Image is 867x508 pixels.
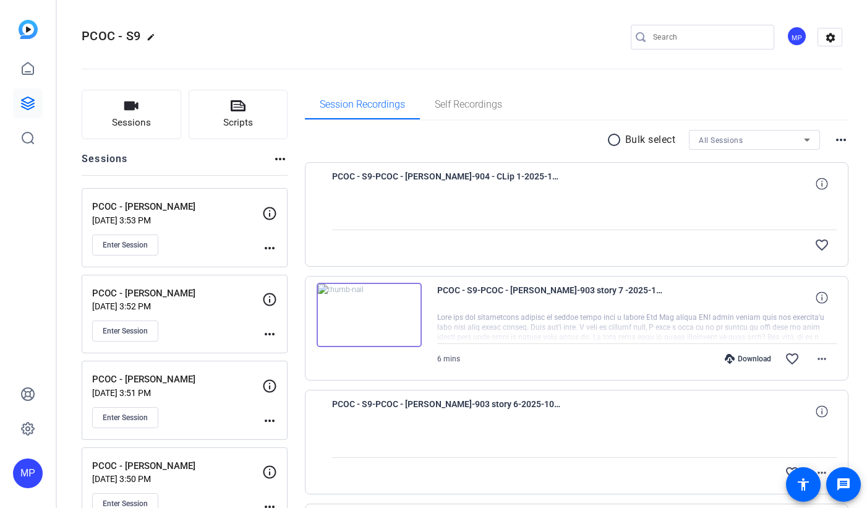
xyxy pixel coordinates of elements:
[332,169,561,199] span: PCOC - S9-PCOC - [PERSON_NAME]-904 - CLip 1-2025-10-07-17-07-10-184-0
[787,26,808,48] ngx-avatar: Meetinghouse Productions
[19,20,38,39] img: blue-gradient.svg
[814,465,829,480] mat-icon: more_horiz
[92,474,262,484] p: [DATE] 3:50 PM
[103,326,148,336] span: Enter Session
[437,355,460,363] span: 6 mins
[103,240,148,250] span: Enter Session
[92,407,158,428] button: Enter Session
[92,286,262,301] p: PCOC - [PERSON_NAME]
[112,116,151,130] span: Sessions
[719,354,777,364] div: Download
[607,132,625,147] mat-icon: radio_button_unchecked
[262,241,277,256] mat-icon: more_horiz
[320,100,405,110] span: Session Recordings
[787,26,807,46] div: MP
[699,136,743,145] span: All Sessions
[796,477,811,492] mat-icon: accessibility
[189,90,288,139] button: Scripts
[653,30,764,45] input: Search
[836,477,851,492] mat-icon: message
[317,283,422,347] img: thumb-nail
[625,132,676,147] p: Bulk select
[332,397,561,426] span: PCOC - S9-PCOC - [PERSON_NAME]-903 story 6-2025-10-07-16-49-24-001-0
[435,100,502,110] span: Self Recordings
[223,116,253,130] span: Scripts
[92,321,158,342] button: Enter Session
[273,152,288,166] mat-icon: more_horiz
[92,372,262,387] p: PCOC - [PERSON_NAME]
[92,301,262,311] p: [DATE] 3:52 PM
[92,459,262,473] p: PCOC - [PERSON_NAME]
[262,413,277,428] mat-icon: more_horiz
[834,132,848,147] mat-icon: more_horiz
[92,388,262,398] p: [DATE] 3:51 PM
[785,465,800,480] mat-icon: favorite_border
[147,33,161,48] mat-icon: edit
[262,327,277,342] mat-icon: more_horiz
[814,238,829,252] mat-icon: favorite_border
[437,283,666,312] span: PCOC - S9-PCOC - [PERSON_NAME]-903 story 7 -2025-10-07-16-56-35-884-0
[818,28,843,47] mat-icon: settings
[814,351,829,366] mat-icon: more_horiz
[92,200,262,214] p: PCOC - [PERSON_NAME]
[82,90,181,139] button: Sessions
[103,413,148,423] span: Enter Session
[92,215,262,225] p: [DATE] 3:53 PM
[92,235,158,256] button: Enter Session
[13,458,43,488] div: MP
[82,28,140,43] span: PCOC - S9
[785,351,800,366] mat-icon: favorite_border
[82,152,128,175] h2: Sessions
